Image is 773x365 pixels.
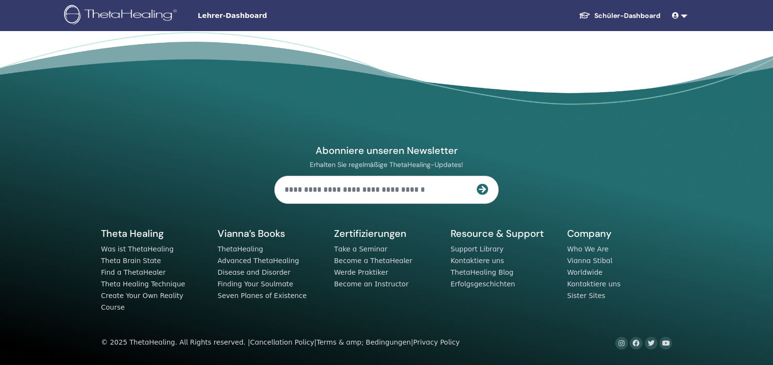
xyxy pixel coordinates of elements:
a: Privacy Policy [413,338,460,346]
h5: Theta Healing [101,227,206,240]
h5: Vianna’s Books [218,227,322,240]
a: Kontaktiere uns [451,257,504,265]
a: Who We Are [567,245,608,253]
a: Advanced ThetaHealing [218,257,299,265]
a: Werde Praktiker [334,268,388,276]
h4: Abonniere unseren Newsletter [274,144,499,157]
div: © 2025 ThetaHealing. All Rights reserved. | | | [101,337,460,348]
a: Create Your Own Reality Course [101,292,184,311]
a: Finding Your Soulmate [218,280,293,288]
a: Take a Seminar [334,245,387,253]
h5: Resource & Support [451,227,555,240]
a: Schüler-Dashboard [571,7,668,25]
a: Disease and Disorder [218,268,290,276]
a: Cancellation Policy [250,338,314,346]
p: Erhalten Sie regelmäßige ThetaHealing-Updates! [274,160,499,169]
h5: Company [567,227,672,240]
img: logo.png [64,5,180,27]
a: Find a ThetaHealer [101,268,166,276]
img: graduation-cap-white.svg [579,11,590,19]
a: Kontaktiere uns [567,280,621,288]
a: Sister Sites [567,292,605,299]
a: Become an Instructor [334,280,408,288]
a: ThetaHealing [218,245,263,253]
a: Terms & amp; Bedingungen [317,338,411,346]
a: Support Library [451,245,504,253]
a: Seven Planes of Existence [218,292,307,299]
a: Erfolgsgeschichten [451,280,515,288]
a: ThetaHealing Blog [451,268,513,276]
h5: Zertifizierungen [334,227,439,240]
a: Theta Healing Technique [101,280,185,288]
a: Was ist ThetaHealing [101,245,174,253]
a: Vianna Stibal [567,257,612,265]
a: Worldwide [567,268,603,276]
a: Become a ThetaHealer [334,257,412,265]
span: Lehrer-Dashboard [198,11,343,21]
a: Theta Brain State [101,257,161,265]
